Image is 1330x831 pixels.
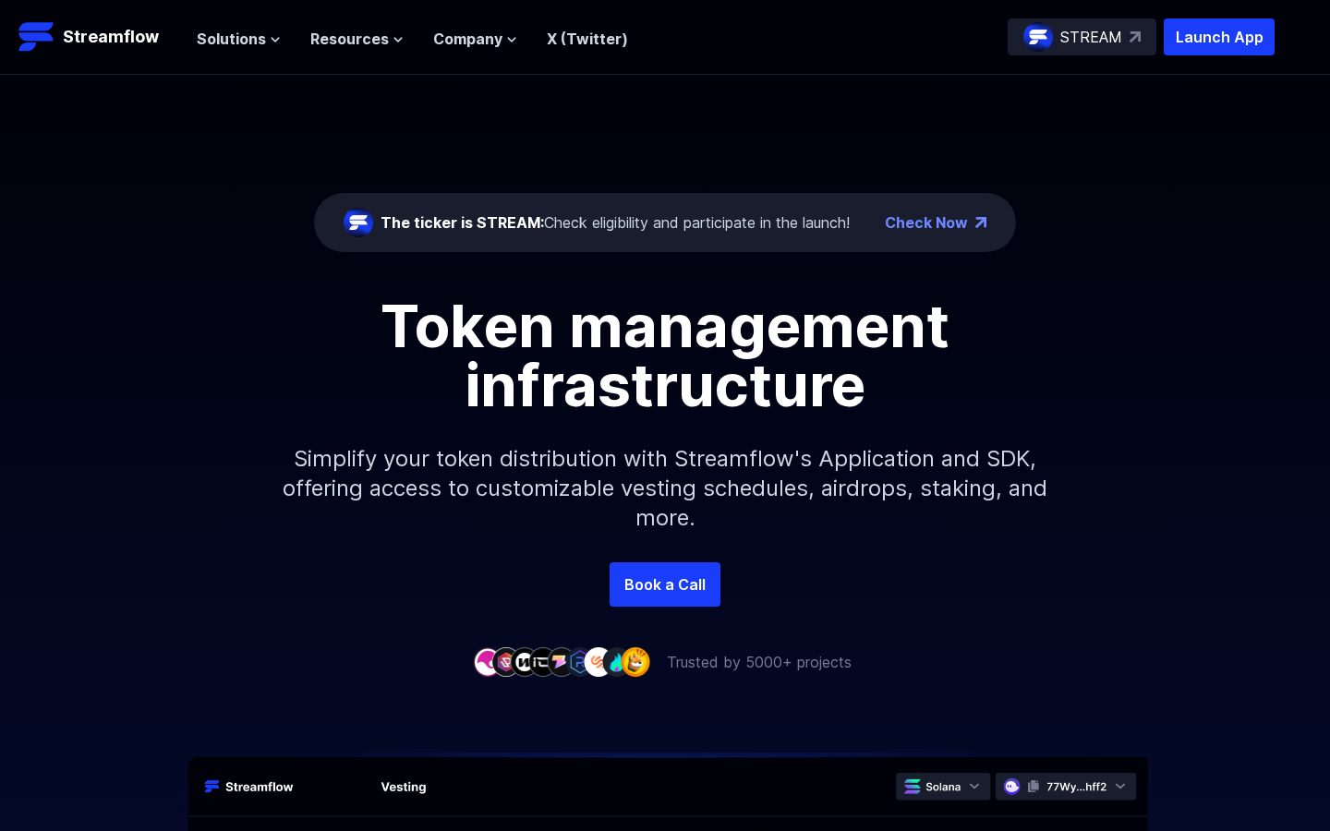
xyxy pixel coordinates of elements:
[197,28,266,50] span: Solutions
[602,647,632,676] img: company-8
[249,296,1081,415] h1: Token management infrastructure
[975,217,986,228] img: top-right-arrow.png
[344,208,373,237] img: streamflow-logo-circle.png
[1023,22,1053,52] img: streamflow-logo-circle.png
[610,562,720,607] a: Book a Call
[1130,31,1141,42] img: top-right-arrow.svg
[885,211,968,234] a: Check Now
[197,28,281,50] button: Solutions
[473,647,502,676] img: company-1
[565,647,595,676] img: company-6
[1164,18,1275,55] button: Launch App
[18,18,178,55] a: Streamflow
[381,213,544,232] span: The ticker is STREAM:
[547,30,628,48] a: X (Twitter)
[1008,18,1156,55] a: STREAM
[268,415,1062,562] p: Simplify your token distribution with Streamflow's Application and SDK, offering access to custom...
[18,18,55,55] img: Streamflow Logo
[510,647,539,676] img: company-3
[528,647,558,676] img: company-4
[584,647,613,676] img: company-7
[491,647,521,676] img: company-2
[547,647,576,676] img: company-5
[310,28,389,50] span: Resources
[433,28,517,50] button: Company
[1060,26,1122,48] p: STREAM
[667,651,852,673] p: Trusted by 5000+ projects
[310,28,404,50] button: Resources
[433,28,502,50] span: Company
[63,24,159,50] p: Streamflow
[621,647,650,676] img: company-9
[381,211,850,234] div: Check eligibility and participate in the launch!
